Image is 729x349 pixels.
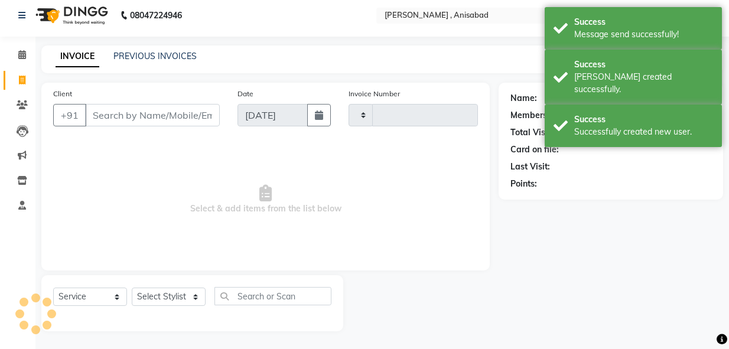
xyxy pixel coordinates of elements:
div: Name: [510,92,537,105]
div: Successfully created new user. [574,126,713,138]
a: PREVIOUS INVOICES [113,51,197,61]
label: Client [53,89,72,99]
div: Points: [510,178,537,190]
input: Search or Scan [214,287,331,305]
div: Success [574,113,713,126]
span: Select & add items from the list below [53,141,478,259]
div: Bill created successfully. [574,71,713,96]
a: INVOICE [56,46,99,67]
div: Success [574,16,713,28]
label: Invoice Number [349,89,400,99]
div: Message send successfully! [574,28,713,41]
div: Total Visits: [510,126,557,139]
div: Card on file: [510,143,559,156]
input: Search by Name/Mobile/Email/Code [85,104,220,126]
div: Last Visit: [510,161,550,173]
div: Membership: [510,109,562,122]
div: Success [574,58,713,71]
label: Date [237,89,253,99]
button: +91 [53,104,86,126]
